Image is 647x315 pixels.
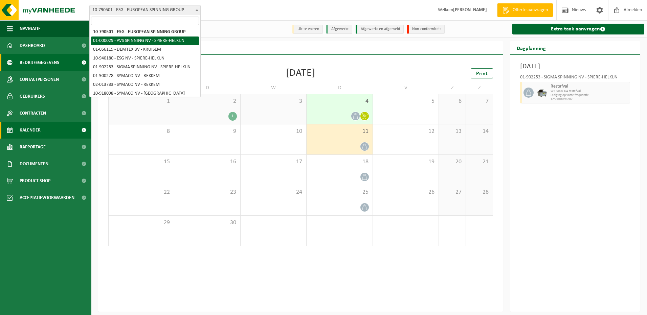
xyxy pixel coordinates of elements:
[376,98,435,105] span: 5
[520,75,630,82] div: 01-902253 - SIGMA SPINNING NV - SPIERE-HELKIJN
[442,128,462,135] span: 13
[20,71,59,88] span: Contactpersonen
[520,62,630,72] h3: [DATE]
[551,93,628,97] span: Lediging op vaste frequentie
[89,5,201,15] span: 10-790501 - ESG - EUROPEAN SPINNING GROUP
[407,25,445,34] li: Non-conformiteit
[244,158,303,166] span: 17
[228,112,237,121] div: 1
[91,89,199,98] li: 10-918098 - SYMACO NV - [GEOGRAPHIC_DATA]
[244,189,303,196] span: 24
[469,128,489,135] span: 14
[469,98,489,105] span: 7
[469,189,489,196] span: 28
[476,71,488,76] span: Print
[112,98,171,105] span: 1
[178,158,237,166] span: 16
[20,189,74,206] span: Acceptatievoorwaarden
[91,63,199,72] li: 01-902253 - SIGMA SPINNING NV - SPIERE-HELKIJN
[20,54,59,71] span: Bedrijfsgegevens
[91,72,199,80] li: 01-900278 - SYMACO NV - REKKEM
[537,88,547,98] img: WB-5000-GAL-GY-01
[376,158,435,166] span: 19
[112,158,171,166] span: 15
[91,37,199,45] li: 01-000029 - AVS SPINNING NV - SPIERE-HELKIJN
[442,158,462,166] span: 20
[20,155,48,172] span: Documenten
[511,7,550,14] span: Offerte aanvragen
[373,82,439,94] td: V
[174,82,240,94] td: D
[310,189,369,196] span: 25
[551,89,628,93] span: WB-5000-GA restafval
[310,158,369,166] span: 18
[310,128,369,135] span: 11
[20,88,45,105] span: Gebruikers
[326,25,352,34] li: Afgewerkt
[376,189,435,196] span: 26
[91,28,199,37] li: 10-790501 - ESG - EUROPEAN SPINNING GROUP
[20,172,50,189] span: Product Shop
[292,25,323,34] li: Uit te voeren
[471,68,493,78] a: Print
[20,37,45,54] span: Dashboard
[91,80,199,89] li: 02-013733 - SYMACO NV - REKKEM
[178,189,237,196] span: 23
[178,219,237,226] span: 30
[286,68,315,78] div: [DATE]
[241,82,307,94] td: W
[442,98,462,105] span: 6
[244,98,303,105] span: 3
[112,128,171,135] span: 8
[551,97,628,101] span: T250001896282
[178,98,237,105] span: 2
[356,25,404,34] li: Afgewerkt en afgemeld
[551,84,628,89] span: Restafval
[20,105,46,122] span: Contracten
[244,128,303,135] span: 10
[20,20,41,37] span: Navigatie
[90,5,200,15] span: 10-790501 - ESG - EUROPEAN SPINNING GROUP
[91,45,199,54] li: 01-056119 - DEMTEX BV - KRUISEM
[112,219,171,226] span: 29
[310,98,369,105] span: 4
[512,24,645,34] a: Extra taak aanvragen
[439,82,466,94] td: Z
[307,82,373,94] td: D
[178,128,237,135] span: 9
[466,82,493,94] td: Z
[376,128,435,135] span: 12
[453,7,487,13] strong: [PERSON_NAME]
[469,158,489,166] span: 21
[20,139,46,155] span: Rapportage
[442,189,462,196] span: 27
[112,189,171,196] span: 22
[510,41,553,54] h2: Dagplanning
[91,54,199,63] li: 10-940180 - ESG NV - SPIERE-HELKIJN
[497,3,553,17] a: Offerte aanvragen
[20,122,41,139] span: Kalender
